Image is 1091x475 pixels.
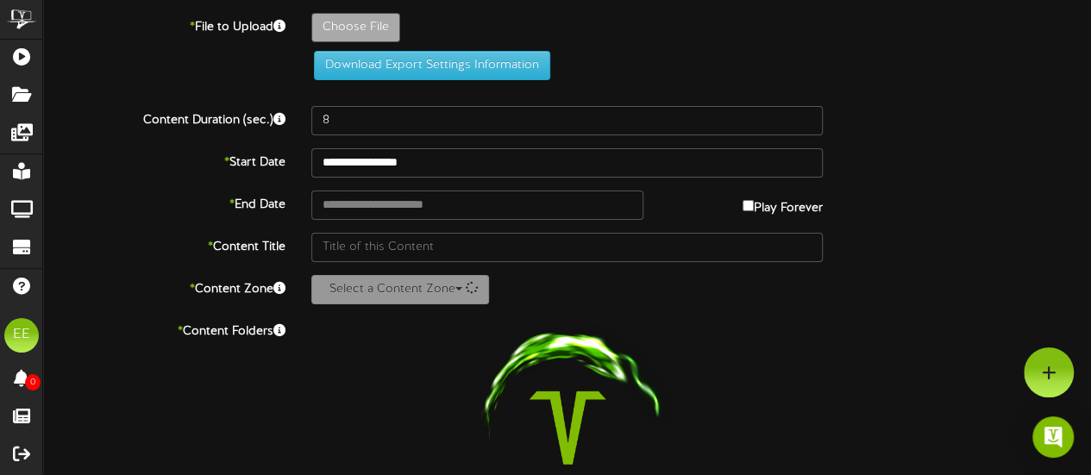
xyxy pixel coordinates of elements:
[30,275,298,298] label: Content Zone
[743,191,823,217] label: Play Forever
[305,59,550,72] a: Download Export Settings Information
[311,233,823,262] input: Title of this Content
[743,200,754,211] input: Play Forever
[311,275,489,304] button: Select a Content Zone
[30,317,298,341] label: Content Folders
[25,374,41,391] span: 0
[30,233,298,256] label: Content Title
[30,148,298,172] label: Start Date
[4,318,39,353] div: EE
[1032,416,1074,458] div: Open Intercom Messenger
[30,13,298,36] label: File to Upload
[30,106,298,129] label: Content Duration (sec.)
[30,191,298,214] label: End Date
[314,51,550,80] button: Download Export Settings Information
